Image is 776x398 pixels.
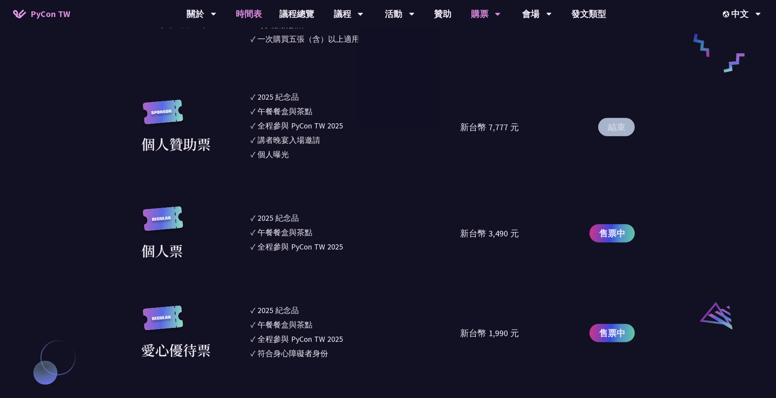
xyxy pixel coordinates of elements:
[4,3,79,25] a: PyCon TW
[258,33,359,45] div: 一次購買五張（含）以上適用
[258,334,343,344] font: 全程參與 PyCon TW 2025
[251,242,255,252] font: ✓
[258,347,328,359] div: 符合身心障礙者身份
[258,134,320,146] div: 講者晚宴入場邀請
[723,11,732,17] img: 區域設定圖標
[258,121,343,131] font: 全程參與 PyCon TW 2025
[141,306,185,339] img: regular.8f272d9.svg
[251,149,255,159] font: ✓
[460,327,519,338] font: 新台幣 1,990 元
[258,305,299,315] font: 2025 紀念品
[251,334,255,344] font: ✓
[251,121,255,131] font: ✓
[258,92,299,102] font: 2025 紀念品
[460,121,519,132] font: 新台幣 7,777 元
[598,118,635,136] button: 結束
[236,8,262,19] font: 時間表
[571,8,606,19] font: 發文類型
[251,348,255,358] font: ✓
[30,8,70,19] font: PyCon TW
[258,227,312,237] font: 午餐餐盒與茶點
[251,92,255,102] font: ✓
[251,135,255,145] font: ✓
[251,34,255,44] font: ✓
[732,8,749,19] font: 中文
[141,339,211,360] div: 愛心優待票
[141,133,211,154] div: 個人贊助票
[599,327,625,338] font: 售票中
[13,10,26,18] img: PyCon TW 2025 首頁圖標
[590,324,635,342] a: 售票中
[590,224,635,243] a: 售票中
[251,213,255,223] font: ✓
[258,242,343,252] font: 全程參與 PyCon TW 2025
[141,206,185,240] img: regular.8f272d9.svg
[141,100,185,133] img: sponsor.43e6a3a.svg
[460,228,519,239] font: 新台幣 3,490 元
[258,106,312,116] font: 午餐餐盒與茶點
[141,240,183,261] div: 個人票
[258,320,312,330] font: 午餐餐盒與茶點
[251,305,255,315] font: ✓
[251,320,255,330] font: ✓
[251,106,255,116] font: ✓
[599,228,625,239] font: 售票中
[258,148,289,160] div: 個人曝光
[258,213,299,223] font: 2025 紀念品
[251,227,255,237] font: ✓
